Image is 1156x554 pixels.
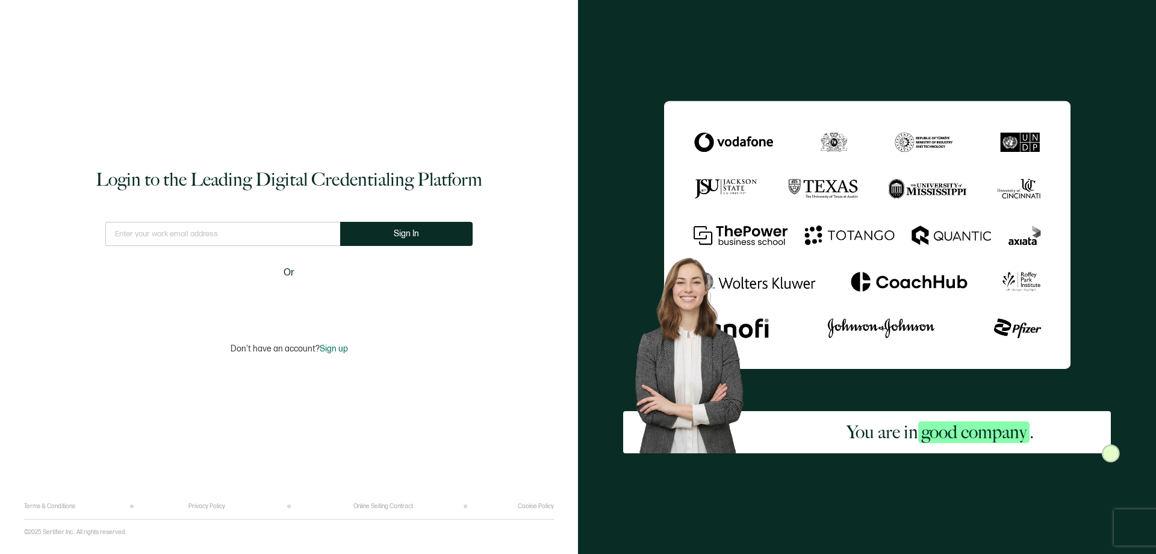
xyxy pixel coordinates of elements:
img: Sertifier Login - You are in <span class="strong-h">good company</span>. [664,101,1071,369]
span: good company [918,421,1030,443]
input: Enter your work email address [105,222,340,246]
a: Cookie Policy [518,503,554,510]
button: Sign In [340,222,473,246]
a: Terms & Conditions [24,503,75,510]
h1: Login to the Leading Digital Credentialing Platform [96,168,482,192]
span: Or [284,265,294,280]
img: Sertifier Login [1102,444,1120,462]
h2: You are in . [847,420,1034,444]
span: Sign In [394,229,419,238]
span: Sign up [320,344,348,354]
a: Privacy Policy [188,503,225,510]
p: ©2025 Sertifier Inc.. All rights reserved. [24,529,126,536]
iframe: Sign in with Google Button [214,288,364,315]
a: Online Selling Contract [353,503,413,510]
img: Sertifier Login - You are in <span class="strong-h">good company</span>. Hero [623,248,769,453]
p: Don't have an account? [231,344,348,354]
